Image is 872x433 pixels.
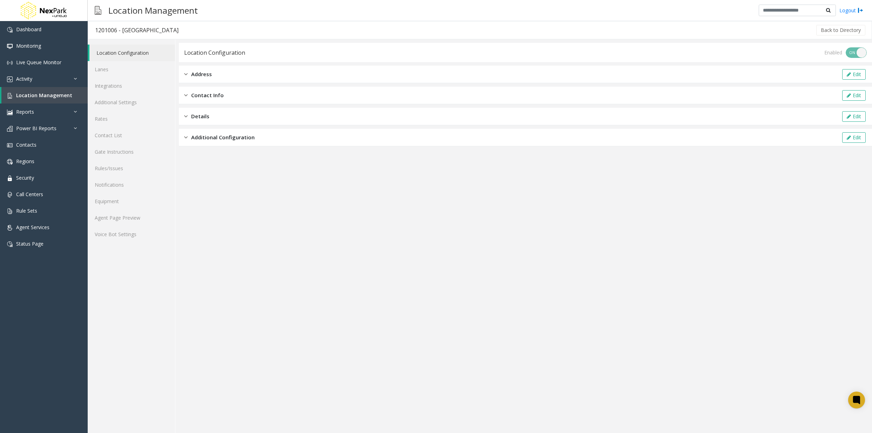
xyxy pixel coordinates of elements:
a: Gate Instructions [88,144,175,160]
img: closed [184,133,188,141]
a: Agent Page Preview [88,209,175,226]
img: pageIcon [95,2,101,19]
span: Call Centers [16,191,43,198]
img: 'icon' [7,60,13,66]
span: Regions [16,158,34,165]
span: Dashboard [16,26,41,33]
a: Integrations [88,78,175,94]
img: 'icon' [7,109,13,115]
img: closed [184,91,188,99]
a: Contact List [88,127,175,144]
img: 'icon' [7,126,13,132]
a: Equipment [88,193,175,209]
img: 'icon' [7,192,13,198]
img: logout [858,7,863,14]
img: 'icon' [7,27,13,33]
h3: Location Management [105,2,201,19]
button: Edit [842,132,866,143]
img: closed [184,70,188,78]
span: Contact Info [191,91,224,99]
a: Rules/Issues [88,160,175,176]
span: Activity [16,75,32,82]
button: Back to Directory [816,25,865,35]
img: 'icon' [7,175,13,181]
span: Status Page [16,240,43,247]
span: Live Queue Monitor [16,59,61,66]
a: Logout [839,7,863,14]
span: Agent Services [16,224,49,231]
div: Enabled [824,49,842,56]
span: Contacts [16,141,36,148]
span: Reports [16,108,34,115]
img: closed [184,112,188,120]
img: 'icon' [7,159,13,165]
a: Location Configuration [89,45,175,61]
img: 'icon' [7,76,13,82]
button: Edit [842,69,866,80]
a: Location Management [1,87,88,104]
img: 'icon' [7,225,13,231]
button: Edit [842,90,866,101]
a: Voice Bot Settings [88,226,175,242]
img: 'icon' [7,241,13,247]
span: Rule Sets [16,207,37,214]
span: Monitoring [16,42,41,49]
a: Rates [88,111,175,127]
img: 'icon' [7,142,13,148]
span: Power BI Reports [16,125,56,132]
div: Location Configuration [184,48,245,57]
span: Additional Configuration [191,133,255,141]
img: 'icon' [7,93,13,99]
a: Notifications [88,176,175,193]
span: Location Management [16,92,72,99]
button: Edit [842,111,866,122]
img: 'icon' [7,44,13,49]
div: 1201006 - [GEOGRAPHIC_DATA] [95,26,179,35]
a: Additional Settings [88,94,175,111]
a: Lanes [88,61,175,78]
span: Security [16,174,34,181]
span: Address [191,70,212,78]
span: Details [191,112,209,120]
img: 'icon' [7,208,13,214]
